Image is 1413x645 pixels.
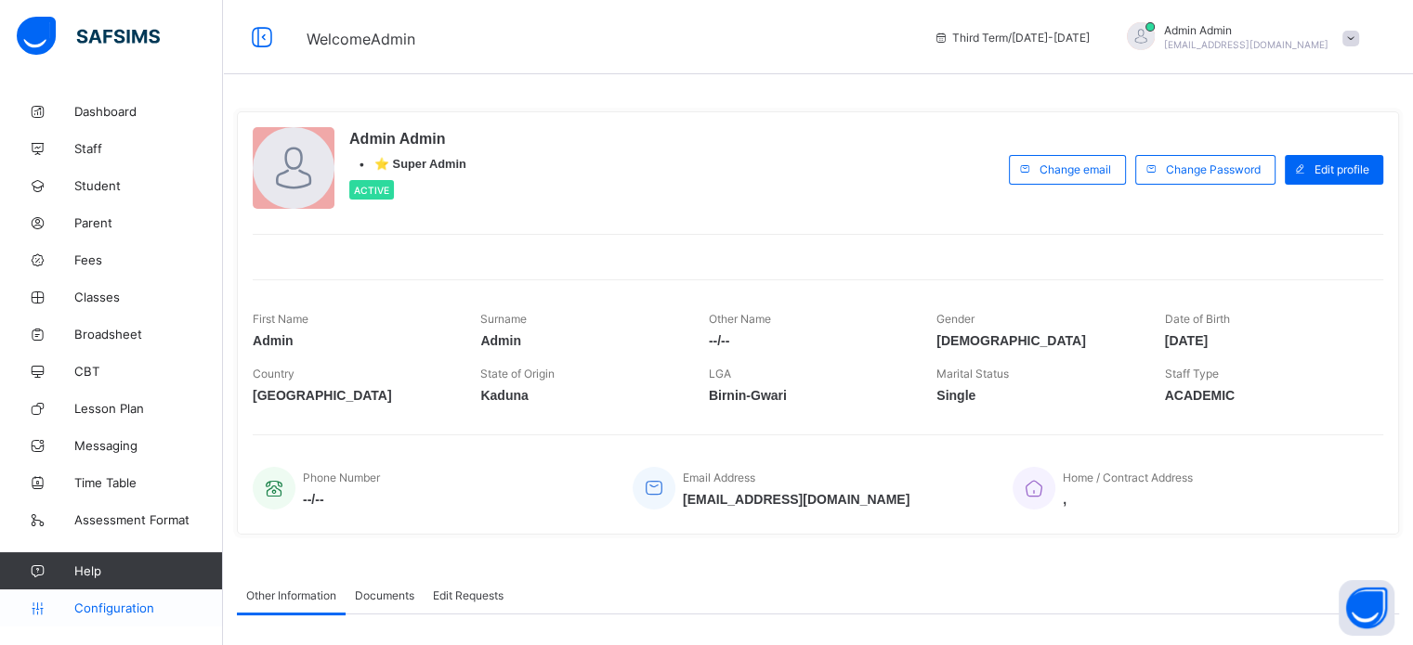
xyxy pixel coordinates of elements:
[683,492,909,507] span: [EMAIL_ADDRESS][DOMAIN_NAME]
[74,475,223,490] span: Time Table
[1165,388,1365,403] span: ACADEMIC
[683,471,755,484] span: Email Address
[480,312,527,326] span: Surname
[74,104,223,119] span: Dashboard
[709,312,771,326] span: Other Name
[246,588,336,602] span: Other Information
[433,588,504,602] span: Edit Requests
[74,290,223,304] span: Classes
[17,17,160,56] img: safsims
[74,364,223,379] span: CBT
[1315,162,1369,176] span: Edit profile
[354,185,389,196] span: Active
[709,333,909,348] span: --/--
[1108,22,1368,53] div: AdminAdmin
[1339,580,1394,636] button: Open asap
[303,492,380,507] span: --/--
[1063,492,1193,507] span: ,
[74,600,222,615] span: Configuration
[349,131,466,148] span: Admin Admin
[936,388,1136,403] span: Single
[253,333,452,348] span: Admin
[1165,367,1219,381] span: Staff Type
[1166,162,1261,176] span: Change Password
[1063,471,1193,484] span: Home / Contract Address
[74,215,223,230] span: Parent
[74,438,223,453] span: Messaging
[936,333,1136,348] span: [DEMOGRAPHIC_DATA]
[936,312,975,326] span: Gender
[74,252,223,267] span: Fees
[480,388,680,403] span: Kaduna
[355,588,414,602] span: Documents
[303,471,380,484] span: Phone Number
[74,178,223,193] span: Student
[74,401,223,416] span: Lesson Plan
[307,30,415,48] span: Welcome Admin
[74,563,222,578] span: Help
[1040,162,1111,176] span: Change email
[74,512,223,527] span: Assessment Format
[1165,312,1230,326] span: Date of Birth
[480,333,680,348] span: Admin
[253,312,308,326] span: First Name
[1165,333,1365,348] span: [DATE]
[709,388,909,403] span: Birnin-Gwari
[253,388,452,403] span: [GEOGRAPHIC_DATA]
[1164,39,1328,50] span: [EMAIL_ADDRESS][DOMAIN_NAME]
[253,367,294,381] span: Country
[1164,23,1328,37] span: Admin Admin
[74,327,223,342] span: Broadsheet
[74,141,223,156] span: Staff
[480,367,555,381] span: State of Origin
[934,31,1090,45] span: session/term information
[374,157,466,171] span: ⭐ Super Admin
[709,367,731,381] span: LGA
[349,157,466,171] div: •
[936,367,1009,381] span: Marital Status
